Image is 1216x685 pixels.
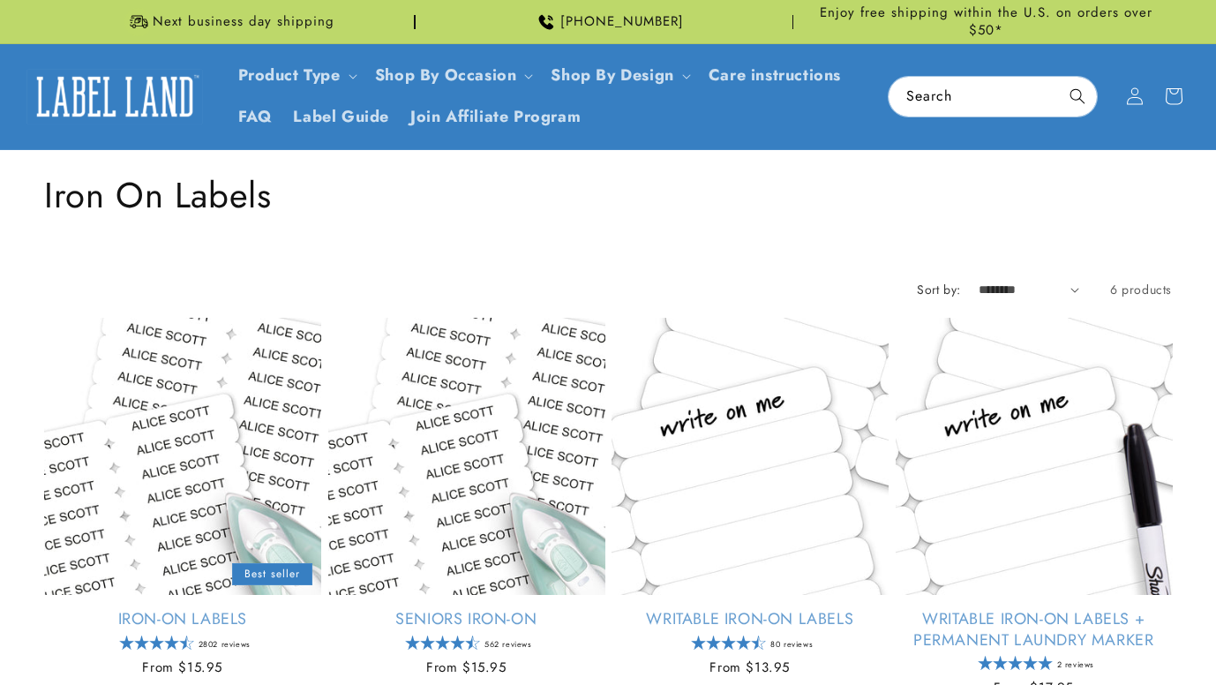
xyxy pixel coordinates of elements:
a: Label Land [20,63,210,131]
a: Writable Iron-On Labels [612,609,889,629]
span: FAQ [238,107,273,127]
summary: Shop By Occasion [364,55,541,96]
h1: Iron On Labels [44,172,1172,218]
span: Care instructions [709,65,841,86]
button: Search [1058,77,1097,116]
a: FAQ [228,96,283,138]
span: Next business day shipping [153,13,334,31]
a: Label Guide [282,96,400,138]
span: Join Affiliate Program [410,107,581,127]
a: Product Type [238,64,341,87]
summary: Shop By Design [540,55,697,96]
iframe: Gorgias Floating Chat [845,602,1198,667]
summary: Product Type [228,55,364,96]
span: Enjoy free shipping within the U.S. on orders over $50* [800,4,1172,39]
span: Shop By Occasion [375,65,517,86]
label: Sort by: [917,281,960,298]
a: Shop By Design [551,64,673,87]
span: 6 products [1110,281,1172,298]
span: [PHONE_NUMBER] [560,13,684,31]
a: Seniors Iron-On [328,609,605,629]
a: Join Affiliate Program [400,96,591,138]
a: Care instructions [698,55,852,96]
span: Label Guide [293,107,389,127]
img: Label Land [26,69,203,124]
a: Iron-On Labels [44,609,321,629]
